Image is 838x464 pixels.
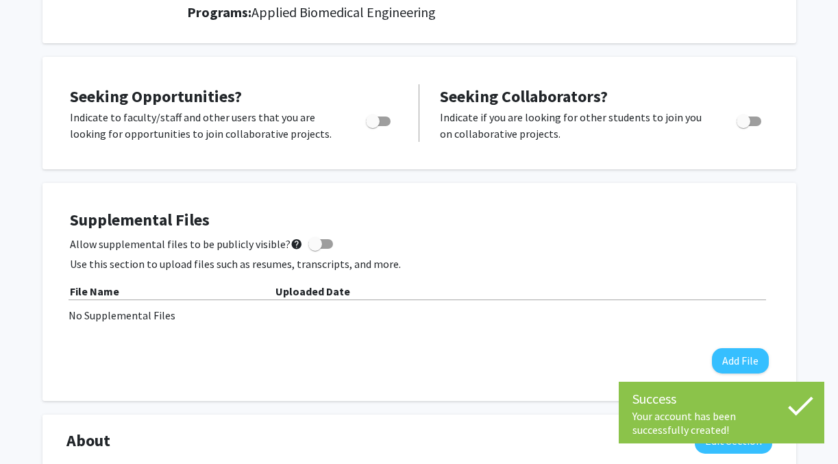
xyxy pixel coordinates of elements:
h4: Supplemental Files [70,210,769,230]
div: No Supplemental Files [69,307,770,323]
div: Toggle [731,109,769,130]
h2: Programs: [187,4,772,21]
span: Seeking Collaborators? [440,86,608,107]
div: Your account has been successfully created! [632,409,811,437]
mat-icon: help [291,236,303,252]
span: Allow supplemental files to be publicly visible? [70,236,303,252]
p: Use this section to upload files such as resumes, transcripts, and more. [70,256,769,272]
div: Success [632,389,811,409]
p: Indicate if you are looking for other students to join you on collaborative projects. [440,109,711,142]
b: Uploaded Date [275,284,350,298]
div: Toggle [360,109,398,130]
iframe: Chat [10,402,58,454]
b: File Name [70,284,119,298]
span: About [66,428,110,453]
button: Add File [712,348,769,374]
span: Seeking Opportunities? [70,86,242,107]
p: Indicate to faculty/staff and other users that you are looking for opportunities to join collabor... [70,109,340,142]
span: Applied Biomedical Engineering [251,3,436,21]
